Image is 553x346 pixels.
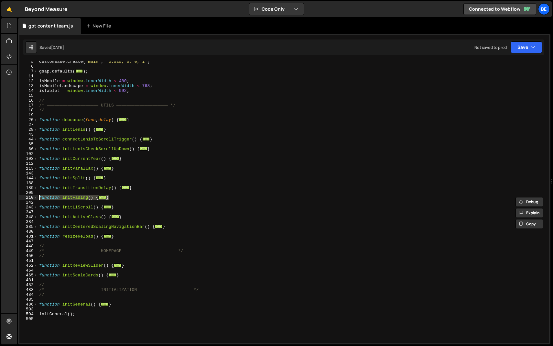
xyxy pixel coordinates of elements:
[103,166,111,170] span: ...
[19,317,38,321] div: 505
[19,64,38,69] div: 6
[19,113,38,117] div: 19
[28,23,73,29] div: gpt content team.js
[19,93,38,98] div: 15
[19,215,38,219] div: 348
[19,253,38,258] div: 450
[19,69,38,74] div: 7
[96,128,103,131] span: ...
[19,84,38,88] div: 13
[19,190,38,195] div: 209
[19,137,38,142] div: 44
[103,205,111,209] span: ...
[19,224,38,229] div: 385
[19,151,38,156] div: 102
[19,297,38,302] div: 485
[75,69,83,73] span: ...
[19,132,38,137] div: 43
[19,59,38,64] div: 5
[111,215,119,218] span: ...
[511,41,542,53] button: Save
[142,137,150,141] span: ...
[19,312,38,317] div: 504
[109,273,116,277] span: ...
[19,117,38,122] div: 20
[19,98,38,103] div: 16
[19,283,38,287] div: 482
[19,74,38,79] div: 11
[119,118,127,121] span: ...
[538,3,550,15] a: Be
[86,23,113,29] div: New File
[515,219,543,229] button: Copy
[19,195,38,200] div: 210
[19,307,38,312] div: 503
[19,79,38,84] div: 12
[19,185,38,190] div: 189
[155,225,163,228] span: ...
[111,157,119,160] span: ...
[19,302,38,307] div: 486
[19,244,38,249] div: 448
[122,186,129,189] span: ...
[19,219,38,224] div: 384
[96,176,103,180] span: ...
[463,3,536,15] a: Connected to Webflow
[19,142,38,147] div: 65
[19,127,38,132] div: 28
[19,263,38,268] div: 452
[515,197,543,207] button: Debug
[19,147,38,151] div: 66
[19,210,38,215] div: 347
[474,45,507,50] div: Not saved to prod
[249,3,304,15] button: Code Only
[101,302,109,306] span: ...
[19,268,38,273] div: 464
[19,122,38,127] div: 27
[19,292,38,297] div: 484
[19,171,38,176] div: 143
[19,200,38,205] div: 242
[19,205,38,210] div: 243
[103,234,111,238] span: ...
[19,234,38,239] div: 431
[19,88,38,93] div: 14
[19,239,38,244] div: 447
[19,278,38,283] div: 481
[1,1,17,17] a: 🤙
[19,103,38,108] div: 17
[19,287,38,292] div: 483
[19,156,38,161] div: 103
[19,273,38,278] div: 465
[51,45,64,50] div: [DATE]
[39,45,64,50] div: Saved
[19,166,38,171] div: 113
[19,258,38,263] div: 451
[19,161,38,166] div: 112
[19,176,38,181] div: 144
[114,263,122,267] span: ...
[19,249,38,253] div: 449
[19,229,38,234] div: 430
[19,108,38,113] div: 18
[19,181,38,185] div: 188
[98,195,106,199] span: ...
[515,208,543,218] button: Explain
[25,5,68,13] div: Beyond Measure
[140,147,147,151] span: ...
